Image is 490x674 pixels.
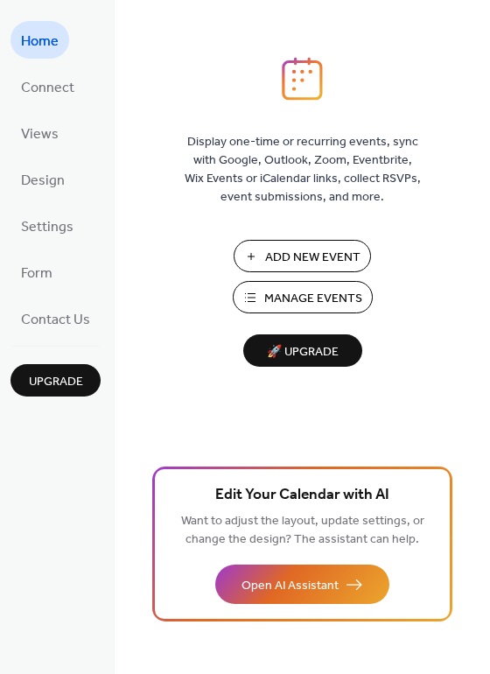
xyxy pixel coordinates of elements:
[10,364,101,397] button: Upgrade
[241,577,339,595] span: Open AI Assistant
[215,483,389,508] span: Edit Your Calendar with AI
[265,249,360,267] span: Add New Event
[21,28,59,55] span: Home
[254,341,352,364] span: 🚀 Upgrade
[21,214,73,241] span: Settings
[21,260,52,287] span: Form
[10,253,63,291] a: Form
[21,167,65,194] span: Design
[181,509,424,551] span: Want to adjust the layout, update settings, or change the design? The assistant can help.
[21,74,74,102] span: Connect
[243,334,362,367] button: 🚀 Upgrade
[10,21,69,59] a: Home
[21,306,90,333] span: Contact Us
[215,565,389,604] button: Open AI Assistant
[185,133,421,207] span: Display one-time or recurring events, sync with Google, Outlook, Zoom, Eventbrite, Wix Events or ...
[282,57,322,101] img: logo_icon.svg
[21,121,59,148] span: Views
[234,240,371,272] button: Add New Event
[10,299,101,337] a: Contact Us
[10,67,85,105] a: Connect
[233,281,373,313] button: Manage Events
[29,373,83,391] span: Upgrade
[10,160,75,198] a: Design
[264,290,362,308] span: Manage Events
[10,114,69,151] a: Views
[10,207,84,244] a: Settings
